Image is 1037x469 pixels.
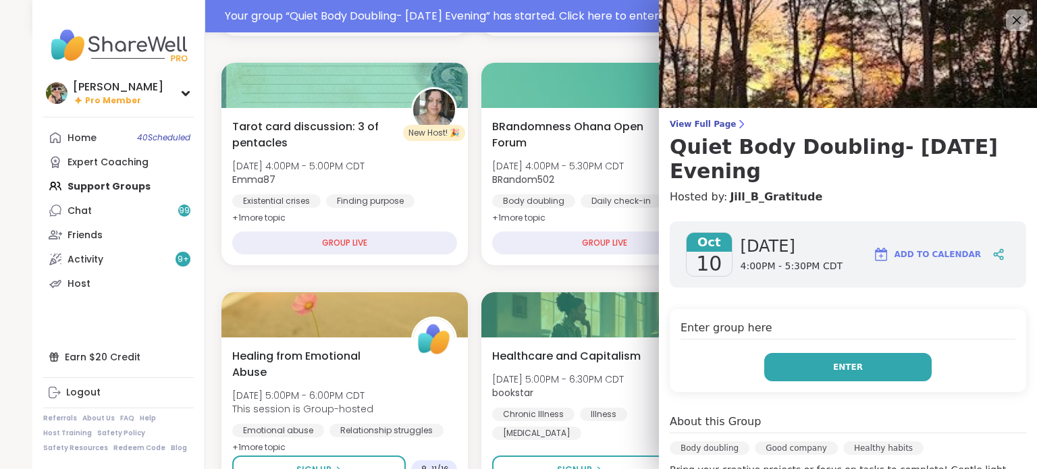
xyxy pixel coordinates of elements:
a: Blog [171,443,187,453]
div: Emotional abuse [232,424,324,437]
a: Home40Scheduled [43,126,194,150]
span: View Full Page [670,119,1026,130]
h4: About this Group [670,414,761,430]
div: Home [68,132,97,145]
div: Earn $20 Credit [43,345,194,369]
h3: Quiet Body Doubling- [DATE] Evening [670,135,1026,184]
span: Healing from Emotional Abuse [232,348,396,381]
div: Healthy habits [843,441,924,455]
span: Pro Member [85,95,141,107]
span: Enter [833,361,863,373]
a: Activity9+ [43,247,194,271]
div: Illness [580,408,627,421]
div: Expert Coaching [68,156,149,169]
a: Safety Policy [97,429,145,438]
div: Chat [68,204,92,218]
span: This session is Group-hosted [232,402,373,416]
a: Jill_B_Gratitude [730,189,822,205]
a: Logout [43,381,194,405]
span: 4:00PM - 5:30PM CDT [741,260,843,273]
b: Emma87 [232,173,275,186]
a: FAQ [120,414,134,423]
div: Existential crises [232,194,321,208]
div: Chronic Illness [492,408,575,421]
span: Tarot card discussion: 3 of pentacles [232,119,396,151]
span: BRandomness Ohana Open Forum [492,119,656,151]
div: Good company [755,441,838,455]
span: 10 [696,252,722,276]
span: Healthcare and Capitalism [492,348,641,364]
a: Safety Resources [43,443,108,453]
span: 9 + [178,254,189,265]
h4: Hosted by: [670,189,1026,205]
div: New Host! 🎉 [403,125,465,141]
div: GROUP LIVE [232,231,457,254]
div: Body doubling [670,441,749,455]
a: Expert Coaching [43,150,194,174]
div: Body doubling [492,194,575,208]
b: BRandom502 [492,173,554,186]
img: ShareWell Nav Logo [43,22,194,69]
button: Add to Calendar [867,238,987,271]
img: ShareWell Logomark [873,246,889,263]
div: [PERSON_NAME] [73,80,163,94]
a: View Full PageQuiet Body Doubling- [DATE] Evening [670,119,1026,184]
button: Enter [764,353,932,381]
a: Referrals [43,414,77,423]
a: Redeem Code [113,443,165,453]
img: Emma87 [413,89,455,131]
span: [DATE] 4:00PM - 5:30PM CDT [492,159,624,173]
img: ShareWell [413,319,455,360]
a: Chat99 [43,198,194,223]
div: Relationship struggles [329,424,444,437]
div: GROUP LIVE [492,231,717,254]
div: Daily check-in [581,194,662,208]
a: Host Training [43,429,92,438]
span: 99 [179,205,190,217]
span: [DATE] 4:00PM - 5:00PM CDT [232,159,365,173]
div: [MEDICAL_DATA] [492,426,581,440]
a: Help [140,414,156,423]
div: Activity [68,253,103,267]
div: Friends [68,229,103,242]
img: Adrienne_QueenOfTheDawn [46,82,68,104]
a: About Us [82,414,115,423]
span: Add to Calendar [895,248,981,260]
b: bookstar [492,386,533,399]
h4: Enter group here [681,320,1015,339]
a: Friends [43,223,194,247]
span: 40 Scheduled [137,132,190,143]
div: Host [68,277,90,291]
div: Logout [66,386,101,399]
span: Oct [687,233,732,252]
span: [DATE] 5:00PM - 6:30PM CDT [492,373,624,386]
a: Host [43,271,194,296]
span: [DATE] 5:00PM - 6:00PM CDT [232,389,373,402]
span: [DATE] [741,236,843,257]
div: Finding purpose [326,194,415,208]
div: Your group “ Quiet Body Doubling- [DATE] Evening ” has started. Click here to enter! [225,8,996,24]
